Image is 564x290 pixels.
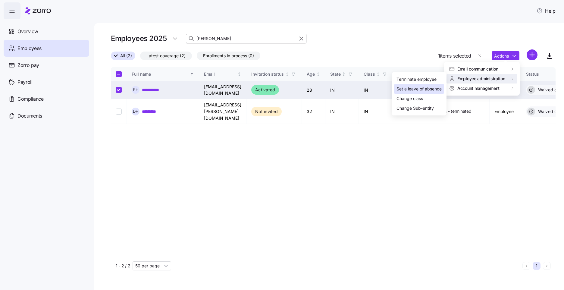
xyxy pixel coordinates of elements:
td: IN [325,81,359,99]
td: IN [359,81,393,99]
input: Select record 1 [116,87,122,93]
td: [EMAIL_ADDRESS][DOMAIN_NAME] [199,81,246,99]
div: Set a leave of absence [396,86,442,92]
span: Email communication [457,66,498,72]
span: Activated [255,86,275,93]
div: Change Sub-entity [396,105,434,112]
div: Terminate employee [396,76,437,83]
span: B H [133,88,139,92]
span: Employee administration [457,76,505,82]
span: Account management [457,85,500,91]
td: 28 [302,81,325,99]
div: Change class [396,95,423,102]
